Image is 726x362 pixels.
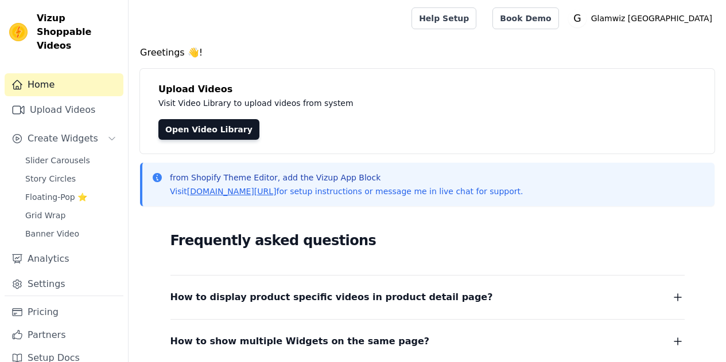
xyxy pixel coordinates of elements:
[158,119,259,140] a: Open Video Library
[25,210,65,221] span: Grid Wrap
[573,13,581,24] text: G
[140,46,715,60] h4: Greetings 👋!
[25,173,76,184] span: Story Circles
[587,8,717,29] p: Glamwiz [GEOGRAPHIC_DATA]
[170,333,685,349] button: How to show multiple Widgets on the same page?
[170,289,493,305] span: How to display product specific videos in product detail page?
[158,96,673,110] p: Visit Video Library to upload videos from system
[568,8,717,29] button: G Glamwiz [GEOGRAPHIC_DATA]
[158,82,696,96] h4: Upload Videos
[5,247,123,270] a: Analytics
[18,226,123,242] a: Banner Video
[5,99,123,121] a: Upload Videos
[170,186,523,197] p: Visit for setup instructions or message me in live chat for support.
[170,229,685,252] h2: Frequently asked questions
[9,23,28,41] img: Vizup
[37,11,119,53] span: Vizup Shoppable Videos
[25,191,87,203] span: Floating-Pop ⭐
[18,171,123,187] a: Story Circles
[5,73,123,96] a: Home
[187,187,277,196] a: [DOMAIN_NAME][URL]
[25,228,79,239] span: Banner Video
[492,7,558,29] a: Book Demo
[170,289,685,305] button: How to display product specific videos in product detail page?
[170,172,523,183] p: from Shopify Theme Editor, add the Vizup App Block
[5,301,123,324] a: Pricing
[25,155,90,166] span: Slider Carousels
[170,333,430,349] span: How to show multiple Widgets on the same page?
[18,152,123,168] a: Slider Carousels
[5,324,123,347] a: Partners
[18,207,123,223] a: Grid Wrap
[411,7,476,29] a: Help Setup
[5,273,123,296] a: Settings
[18,189,123,205] a: Floating-Pop ⭐
[28,132,98,145] span: Create Widgets
[5,127,123,150] button: Create Widgets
